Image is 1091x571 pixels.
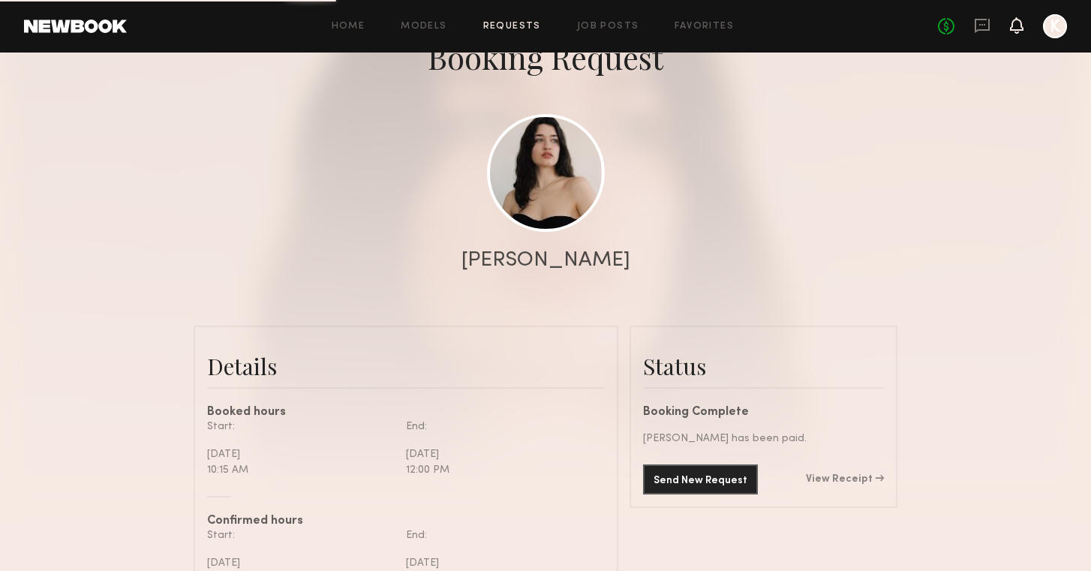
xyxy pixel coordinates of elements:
div: 10:15 AM [207,462,395,478]
div: Start: [207,419,395,434]
div: [DATE] [207,555,395,571]
div: [DATE] [207,446,395,462]
div: [DATE] [406,446,594,462]
div: Start: [207,527,395,543]
a: Favorites [675,22,734,32]
div: [PERSON_NAME] has been paid. [643,431,884,446]
a: K [1043,14,1067,38]
a: Models [401,22,446,32]
button: Send New Request [643,464,758,494]
div: End: [406,419,594,434]
div: 12:00 PM [406,462,594,478]
div: Details [207,351,605,381]
div: Confirmed hours [207,515,605,527]
div: Booking Request [428,36,663,78]
div: End: [406,527,594,543]
a: Home [332,22,365,32]
div: [DATE] [406,555,594,571]
div: [PERSON_NAME] [461,250,630,271]
a: Requests [483,22,541,32]
div: Booked hours [207,407,605,419]
a: View Receipt [806,474,884,485]
a: Job Posts [577,22,639,32]
div: Booking Complete [643,407,884,419]
div: Status [643,351,884,381]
